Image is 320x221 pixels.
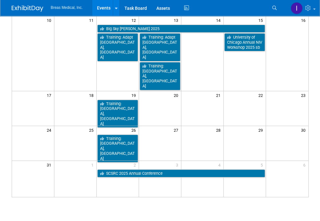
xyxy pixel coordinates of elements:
[46,16,54,24] span: 10
[97,100,138,128] a: Training: [GEOGRAPHIC_DATA], [GEOGRAPHIC_DATA]
[131,16,139,24] span: 12
[131,91,139,99] span: 19
[300,16,308,24] span: 16
[303,161,308,169] span: 6
[51,5,83,10] span: Breas Medical, Inc.
[215,126,223,134] span: 28
[46,161,54,169] span: 31
[46,126,54,134] span: 24
[88,126,96,134] span: 25
[46,91,54,99] span: 17
[224,33,265,51] a: University of Chicago Annual NIV Workshop 2025 sb
[173,126,181,134] span: 27
[300,91,308,99] span: 23
[258,91,266,99] span: 22
[88,91,96,99] span: 18
[97,33,138,61] a: Training: Adapt [GEOGRAPHIC_DATA], [GEOGRAPHIC_DATA]
[258,16,266,24] span: 15
[140,33,180,61] a: Training: Adapt [GEOGRAPHIC_DATA], [GEOGRAPHIC_DATA]
[12,5,43,12] img: ExhibitDay
[97,169,265,178] a: SCSRC 2025 Annual Conference
[300,126,308,134] span: 30
[131,126,139,134] span: 26
[173,91,181,99] span: 20
[133,161,139,169] span: 2
[218,161,223,169] span: 4
[91,161,96,169] span: 1
[97,135,138,163] a: Training: [GEOGRAPHIC_DATA], [GEOGRAPHIC_DATA]
[97,25,265,33] a: Big Sky [PERSON_NAME] 2025
[215,16,223,24] span: 14
[215,91,223,99] span: 21
[140,62,180,90] a: Training: [GEOGRAPHIC_DATA], [GEOGRAPHIC_DATA]
[173,16,181,24] span: 13
[88,16,96,24] span: 11
[260,161,266,169] span: 5
[175,161,181,169] span: 3
[258,126,266,134] span: 29
[291,2,303,14] img: Inga Dolezar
